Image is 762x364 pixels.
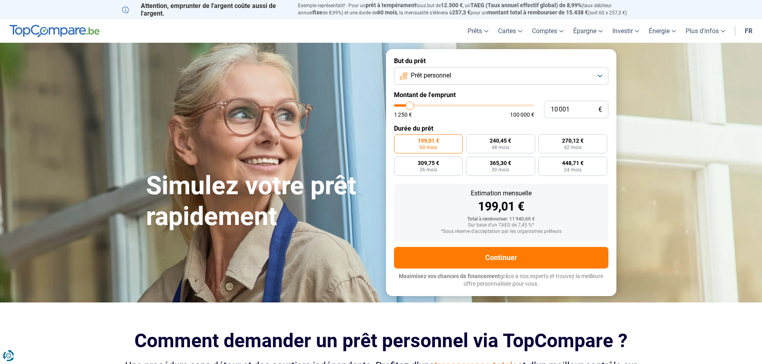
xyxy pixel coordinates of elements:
[10,25,100,38] img: TopCompare
[394,67,608,85] button: Prêt personnel
[122,2,288,17] p: Attention, emprunter de l'argent coûte aussi de l'argent.
[411,71,451,80] span: Prêt personnel
[366,2,416,8] span: prêt à tempérament
[598,106,602,113] span: €
[400,217,602,222] div: Total à rembourser: 11 940,60 €
[463,19,493,43] a: Prêts
[493,19,527,43] a: Cartes
[568,19,608,43] a: Épargne
[564,167,582,172] span: 24 mois
[399,273,500,279] span: Maximisez vos chances de financement
[740,19,757,43] a: fr
[418,138,439,143] span: 199,01 €
[510,112,534,117] span: 100 000 €
[644,19,681,43] a: Énergie
[418,160,439,166] span: 309,75 €
[394,125,608,132] label: Durée du prêt
[527,19,568,43] a: Comptes
[562,160,584,166] span: 448,71 €
[420,167,437,172] span: 36 mois
[298,2,640,16] p: Exemple représentatif : Pour un tous but de , un (taux débiteur annuel de 8,99%) et une durée de ...
[394,247,608,269] button: Continuer
[681,19,730,43] a: Plus d'infos
[122,330,640,352] h2: Comment demander un prêt personnel via TopCompare ?
[400,201,602,213] div: 199,01 €
[313,9,322,16] span: fixe
[492,145,509,150] span: 48 mois
[400,190,602,197] div: Estimation mensuelle
[394,112,412,117] span: 1 250 €
[394,273,608,288] p: grâce à nos experts et trouvez la meilleure offre personnalisée pour vous.
[490,160,511,166] span: 365,30 €
[420,145,437,150] span: 60 mois
[400,223,602,228] div: Sur base d'un TAEG de 7,45 %*
[441,2,463,8] span: 12.500 €
[394,57,608,65] label: But du prêt
[400,229,602,235] div: *Sous réserve d'acceptation par les organismes prêteurs
[452,9,470,16] span: 257,3 €
[487,9,588,16] span: montant total à rembourser de 15.438 €
[490,138,511,143] span: 240,45 €
[394,91,608,99] label: Montant de l'emprunt
[470,2,582,8] span: TAEG (Taux annuel effectif global) de 8,99%
[608,19,644,43] a: Investir
[146,171,376,232] h1: Simulez votre prêt rapidement
[492,167,509,172] span: 30 mois
[377,9,397,16] span: 60 mois
[564,145,582,150] span: 42 mois
[562,138,584,143] span: 270,12 €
